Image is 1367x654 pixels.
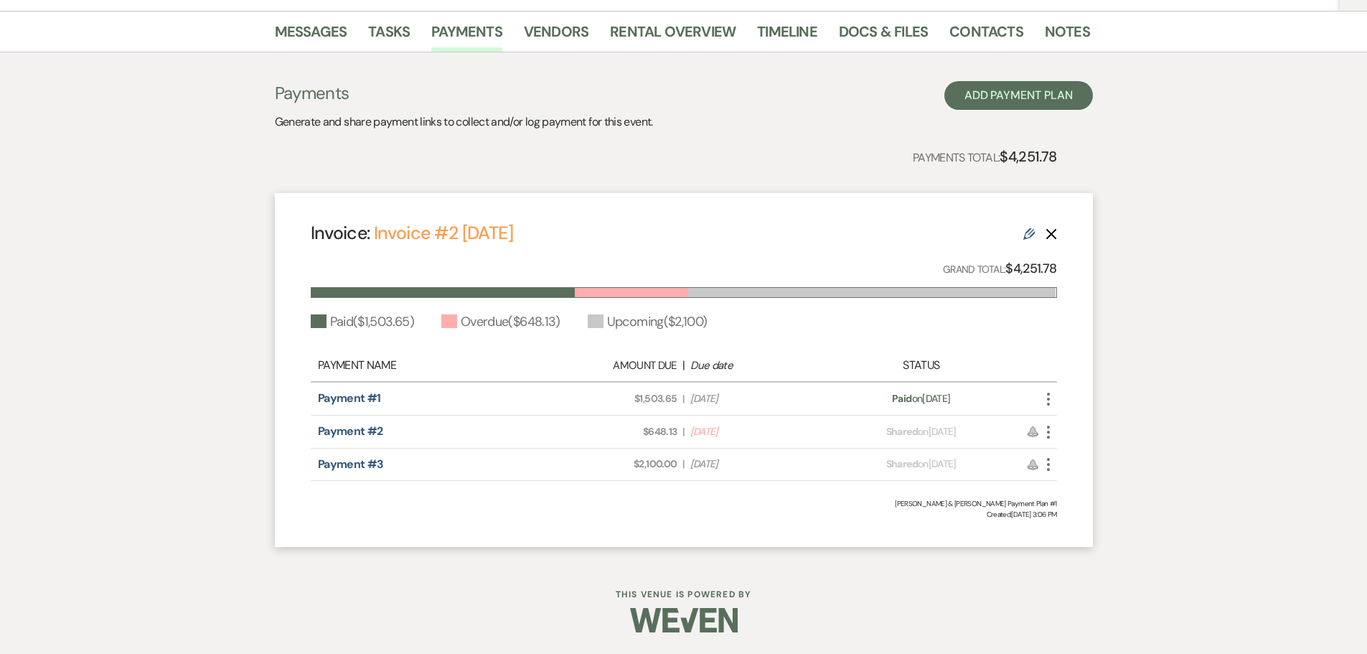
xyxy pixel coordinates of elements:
div: [PERSON_NAME] & [PERSON_NAME] Payment Plan #1 [311,498,1057,509]
div: Due date [690,358,822,374]
span: Created: [DATE] 3:06 PM [311,509,1057,520]
span: $1,503.65 [545,391,677,406]
span: $648.13 [545,424,677,439]
a: Timeline [757,20,817,52]
span: [DATE] [690,457,822,472]
a: Rental Overview [610,20,736,52]
div: Amount Due [545,358,677,374]
span: | [682,424,684,439]
strong: $4,251.78 [1005,260,1056,277]
a: Notes [1045,20,1090,52]
h4: Invoice: [311,220,513,246]
div: Payment Name [318,357,537,374]
a: Invoice #2 [DATE] [374,221,513,245]
img: Weven Logo [630,595,738,645]
span: Shared [886,457,918,470]
div: Paid ( $1,503.65 ) [311,312,414,332]
a: Vendors [524,20,588,52]
span: [DATE] [690,424,822,439]
a: Docs & Files [839,20,928,52]
strong: $4,251.78 [1000,147,1056,166]
button: Add Payment Plan [944,81,1093,110]
div: Status [830,357,1013,374]
div: Overdue ( $648.13 ) [441,312,560,332]
h3: Payments [275,81,653,106]
span: | [682,457,684,472]
span: Shared [886,425,918,438]
span: Paid [892,392,911,405]
div: Upcoming ( $2,100 ) [588,312,708,332]
span: $2,100.00 [545,457,677,472]
p: Payments Total: [913,145,1057,168]
p: Grand Total: [943,258,1057,279]
div: | [537,357,830,374]
div: on [DATE] [830,391,1013,406]
a: Payments [431,20,502,52]
div: on [DATE] [830,424,1013,439]
a: Payment #1 [318,391,381,406]
a: Payment #3 [318,457,384,472]
span: [DATE] [690,391,822,406]
a: Messages [275,20,347,52]
p: Generate and share payment links to collect and/or log payment for this event. [275,113,653,131]
span: | [682,391,684,406]
div: on [DATE] [830,457,1013,472]
a: Tasks [368,20,410,52]
a: Contacts [949,20,1023,52]
a: Payment #2 [318,424,383,439]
